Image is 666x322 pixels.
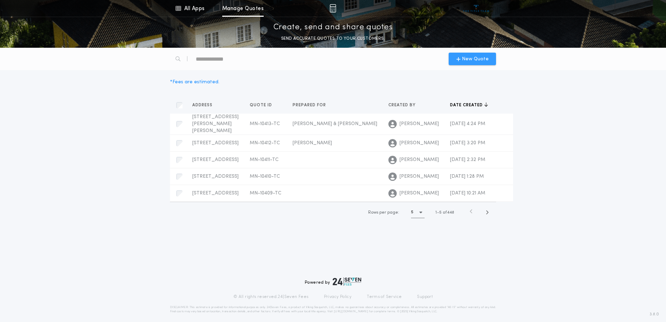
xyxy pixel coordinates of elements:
[334,310,368,313] a: [URL][DOMAIN_NAME]
[462,55,489,63] span: New Quote
[293,140,332,146] span: [PERSON_NAME]
[400,140,439,147] span: [PERSON_NAME]
[250,102,273,108] span: Quote ID
[293,102,327,108] span: Prepared for
[411,207,425,218] button: 5
[170,305,496,314] p: DISCLAIMER: This estimate is provided for informational purposes only. 24|Seven Fees, a product o...
[330,4,336,13] img: img
[192,102,218,109] button: Address
[367,294,402,300] a: Terms of Service
[333,277,361,286] img: logo
[192,191,239,196] span: [STREET_ADDRESS]
[273,22,393,33] p: Create, send and share quotes
[400,190,439,197] span: [PERSON_NAME]
[281,35,385,42] p: SEND ACCURATE QUOTES TO YOUR CUSTOMERS.
[388,102,417,108] span: Created by
[439,210,442,215] span: 5
[435,210,437,215] span: 1
[450,191,485,196] span: [DATE] 10:21 AM
[192,157,239,162] span: [STREET_ADDRESS]
[417,294,433,300] a: Support
[250,174,280,179] span: MN-10410-TC
[450,102,488,109] button: Date created
[450,121,485,127] span: [DATE] 4:24 PM
[400,156,439,163] span: [PERSON_NAME]
[250,140,280,146] span: MN-10412-TC
[192,174,239,179] span: [STREET_ADDRESS]
[400,121,439,128] span: [PERSON_NAME]
[305,277,361,286] div: Powered by
[250,121,280,127] span: MN-10413-TC
[250,157,279,162] span: MN-10411-TC
[170,78,219,86] div: * Fees are estimated.
[449,53,496,65] button: New Quote
[450,140,485,146] span: [DATE] 3:20 PM
[463,5,489,12] img: vs-icon
[368,210,399,215] span: Rows per page:
[324,294,352,300] a: Privacy Policy
[411,209,413,216] h1: 5
[293,121,377,127] span: [PERSON_NAME] & [PERSON_NAME]
[450,102,484,108] span: Date created
[250,102,277,109] button: Quote ID
[192,114,239,133] span: [STREET_ADDRESS][PERSON_NAME][PERSON_NAME]
[388,102,421,109] button: Created by
[192,140,239,146] span: [STREET_ADDRESS]
[233,294,309,300] p: © All rights reserved. 24|Seven Fees
[400,173,439,180] span: [PERSON_NAME]
[192,102,214,108] span: Address
[450,157,485,162] span: [DATE] 2:32 PM
[250,191,281,196] span: MN-10409-TC
[450,174,484,179] span: [DATE] 1:28 PM
[650,311,659,317] span: 3.8.0
[443,209,454,216] span: of 448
